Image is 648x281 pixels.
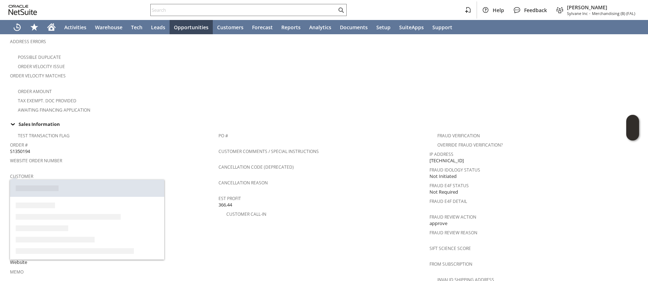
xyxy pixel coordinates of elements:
span: Help [493,7,504,14]
span: Reports [281,24,301,31]
a: Fraud Verification [437,133,480,139]
a: Possible Duplicate [18,54,61,60]
a: Cancellation Code (deprecated) [218,164,294,170]
a: Activities [60,20,91,34]
a: Cancellation Reason [218,180,268,186]
a: Tax Exempt. Doc Provided [18,98,76,104]
span: [TECHNICAL_ID] [430,157,464,164]
a: Customers [213,20,248,34]
span: Not Required [430,189,458,195]
a: Address Errors [10,39,46,45]
span: Merchandising (B) (FAL) [592,11,635,16]
a: Warehouse [91,20,127,34]
span: approve [430,220,447,227]
span: Forecast [252,24,273,31]
span: SuiteApps [399,24,424,31]
a: Fraud E4F Status [430,183,469,189]
a: Fraud E4F Detail [430,198,467,204]
div: Sales Information [7,119,638,129]
span: Setup [376,24,391,31]
span: Sylvane Inc [567,11,588,16]
a: SuiteApps [395,20,428,34]
a: Home [43,20,60,34]
a: Memo [10,269,24,275]
a: PO # [218,133,228,139]
span: Leads [151,24,165,31]
span: S1350194 [10,148,30,155]
a: Leads [147,20,170,34]
a: Sift Science Score [430,245,471,251]
a: Awaiting Financing Application [18,107,90,113]
svg: Search [337,6,345,14]
span: [PERSON_NAME] [567,4,635,11]
a: Reports [277,20,305,34]
a: Customer Call-in [226,211,266,217]
a: From Subscription [430,261,472,267]
a: Order # [10,142,28,148]
a: Customer [10,173,33,179]
span: Warehouse [95,24,122,31]
a: IP Address [430,151,453,157]
a: Override Fraud Verification? [437,142,503,148]
iframe: Click here to launch Oracle Guided Learning Help Panel [626,115,639,140]
span: Website [10,259,27,266]
svg: Home [47,23,56,31]
span: - [589,11,591,16]
a: Setup [372,20,395,34]
a: Opportunities [170,20,213,34]
a: Forecast [248,20,277,34]
a: Website Order Number [10,158,62,164]
a: Documents [336,20,372,34]
span: Opportunities [174,24,209,31]
a: Fraud Review Reason [430,230,477,236]
a: Tech [127,20,147,34]
td: Sales Information [7,119,641,129]
a: CU1237841 [GEOGRAPHIC_DATA] [10,179,82,186]
svg: Recent Records [13,23,21,31]
input: Search [151,6,337,14]
a: Order Velocity Matches [10,73,66,79]
a: Test Transaction Flag [18,133,70,139]
a: Fraud Review Action [430,214,476,220]
span: Tech [131,24,142,31]
div: Shortcuts [26,20,43,34]
a: Order Velocity Issue [18,63,65,70]
span: Analytics [309,24,331,31]
span: Oracle Guided Learning Widget. To move around, please hold and drag [626,128,639,141]
svg: logo [9,5,37,15]
a: Support [428,20,457,34]
span: Feedback [524,7,547,14]
span: Activities [64,24,86,31]
a: Fraud Idology Status [430,167,480,173]
svg: Shortcuts [30,23,39,31]
span: 366.44 [218,201,232,208]
span: Documents [340,24,368,31]
a: Recent Records [9,20,26,34]
span: Support [432,24,452,31]
a: Order Amount [18,88,52,94]
a: Est Profit [218,195,241,201]
span: Customers [217,24,243,31]
span: Not Initiated [430,173,457,180]
a: Analytics [305,20,336,34]
a: Customer Comments / Special Instructions [218,148,319,154]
